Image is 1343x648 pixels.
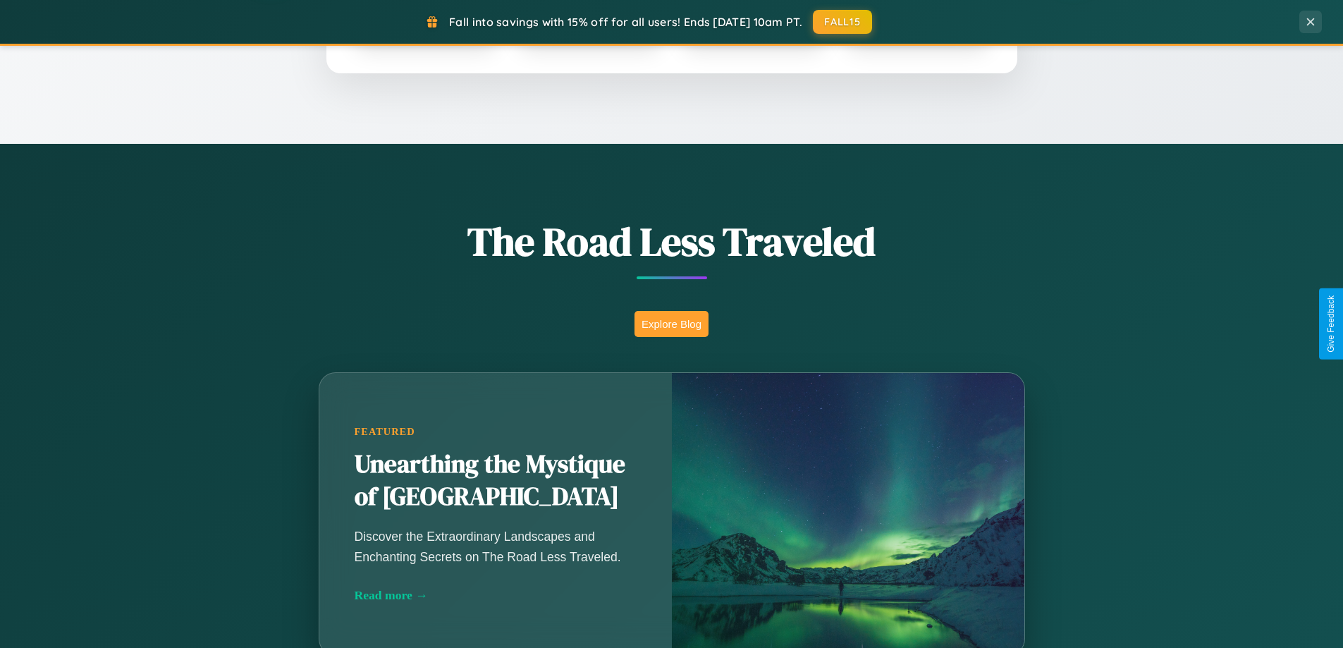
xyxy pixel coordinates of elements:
div: Featured [355,426,637,438]
p: Discover the Extraordinary Landscapes and Enchanting Secrets on The Road Less Traveled. [355,527,637,566]
button: FALL15 [813,10,872,34]
div: Read more → [355,588,637,603]
h2: Unearthing the Mystique of [GEOGRAPHIC_DATA] [355,448,637,513]
div: Give Feedback [1326,295,1336,353]
button: Explore Blog [634,311,709,337]
h1: The Road Less Traveled [249,214,1095,269]
span: Fall into savings with 15% off for all users! Ends [DATE] 10am PT. [449,15,802,29]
